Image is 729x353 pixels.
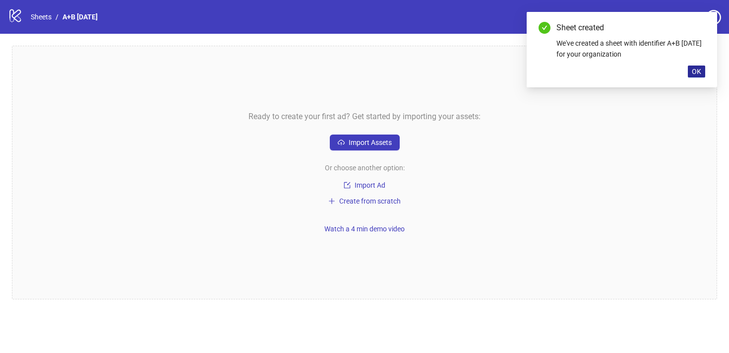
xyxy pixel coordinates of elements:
[29,11,54,22] a: Sheets
[556,22,705,34] div: Sheet created
[650,10,702,26] a: Settings
[330,135,400,150] button: Import Assets
[688,66,705,77] button: OK
[539,22,550,34] span: check-circle
[344,182,351,189] span: import
[349,139,392,146] span: Import Assets
[56,11,59,22] li: /
[328,198,335,205] span: plus
[355,181,385,189] span: Import Ad
[706,10,721,25] span: question-circle
[248,110,481,123] span: Ready to create your first ad? Get started by importing your assets:
[694,22,705,33] a: Close
[339,197,401,205] span: Create from scratch
[324,225,405,233] span: Watch a 4 min demo video
[556,38,705,60] div: We've created a sheet with identifier A+B [DATE] for your organization
[692,68,701,75] span: OK
[324,195,405,207] button: Create from scratch
[320,223,409,235] button: Watch a 4 min demo video
[61,11,100,22] a: A+B [DATE]
[325,162,405,173] span: Or choose another option:
[338,139,345,146] span: cloud-upload
[330,179,399,191] button: Import Ad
